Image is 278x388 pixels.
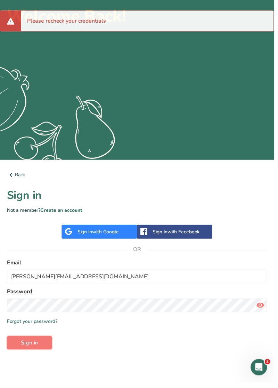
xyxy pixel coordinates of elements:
span: with Google [93,232,121,239]
span: OR [129,243,149,264]
p: Not a member? [7,210,271,217]
div: Please recheck your credentials [21,11,114,32]
a: Forgot your password? [7,323,58,330]
div: Sign in [79,232,121,239]
span: 2 [269,364,274,370]
button: Sign in [7,341,53,355]
h1: Sign in [7,190,271,207]
span: Sign in [21,344,39,352]
a: Create an account [41,210,83,217]
div: Sign in [155,232,203,239]
a: Back [7,173,271,182]
h2: Welcome Back! [7,8,271,25]
span: with Facebook [170,232,203,239]
label: Email [7,263,271,271]
input: Enter Your Email [7,274,271,288]
label: Password [7,292,271,300]
iframe: Intercom live chat [254,364,271,381]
